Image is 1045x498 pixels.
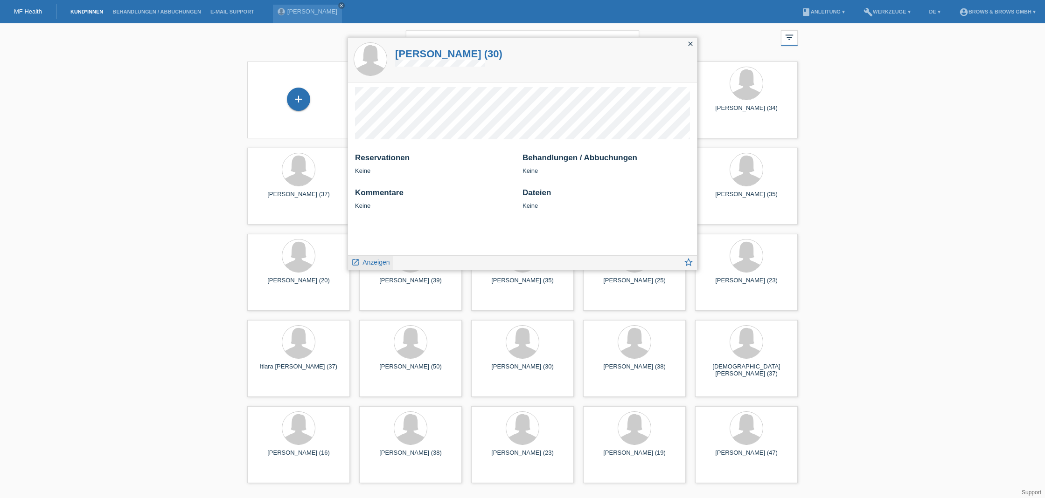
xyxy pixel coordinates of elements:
[797,9,850,14] a: bookAnleitung ▾
[801,7,811,17] i: book
[287,8,337,15] a: [PERSON_NAME]
[522,188,690,209] div: Keine
[362,259,390,266] span: Anzeigen
[784,32,794,42] i: filter_list
[339,3,344,8] i: close
[522,153,690,167] h2: Behandlungen / Abbuchungen
[255,449,342,464] div: [PERSON_NAME] (16)
[683,258,694,270] a: star_border
[479,363,566,378] div: [PERSON_NAME] (30)
[338,2,345,9] a: close
[703,104,790,119] div: [PERSON_NAME] (34)
[954,9,1040,14] a: account_circleBrows & Brows GmbH ▾
[367,277,454,292] div: [PERSON_NAME] (39)
[355,188,516,209] div: Keine
[687,40,694,48] i: close
[395,48,502,60] a: [PERSON_NAME] (30)
[479,449,566,464] div: [PERSON_NAME] (23)
[479,277,566,292] div: [PERSON_NAME] (35)
[351,258,360,266] i: launch
[351,256,390,267] a: launch Anzeigen
[255,277,342,292] div: [PERSON_NAME] (20)
[522,188,690,202] h2: Dateien
[703,449,790,464] div: [PERSON_NAME] (47)
[703,363,790,378] div: [DEMOGRAPHIC_DATA][PERSON_NAME] (37)
[367,363,454,378] div: [PERSON_NAME] (50)
[703,191,790,205] div: [PERSON_NAME] (35)
[859,9,915,14] a: buildWerkzeuge ▾
[255,363,342,378] div: Itiara [PERSON_NAME] (37)
[925,9,945,14] a: DE ▾
[355,153,516,167] h2: Reservationen
[255,191,342,205] div: [PERSON_NAME] (37)
[1022,489,1041,496] a: Support
[66,9,108,14] a: Kund*innen
[14,8,42,15] a: MF Health
[367,449,454,464] div: [PERSON_NAME] (38)
[703,277,790,292] div: [PERSON_NAME] (23)
[108,9,206,14] a: Behandlungen / Abbuchungen
[959,7,968,17] i: account_circle
[355,188,516,202] h2: Kommentare
[591,363,678,378] div: [PERSON_NAME] (38)
[522,153,690,174] div: Keine
[206,9,259,14] a: E-Mail Support
[591,449,678,464] div: [PERSON_NAME] (19)
[355,153,516,174] div: Keine
[591,277,678,292] div: [PERSON_NAME] (25)
[406,30,639,52] input: Suche...
[864,7,873,17] i: build
[287,91,310,107] div: Kund*in hinzufügen
[683,257,694,267] i: star_border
